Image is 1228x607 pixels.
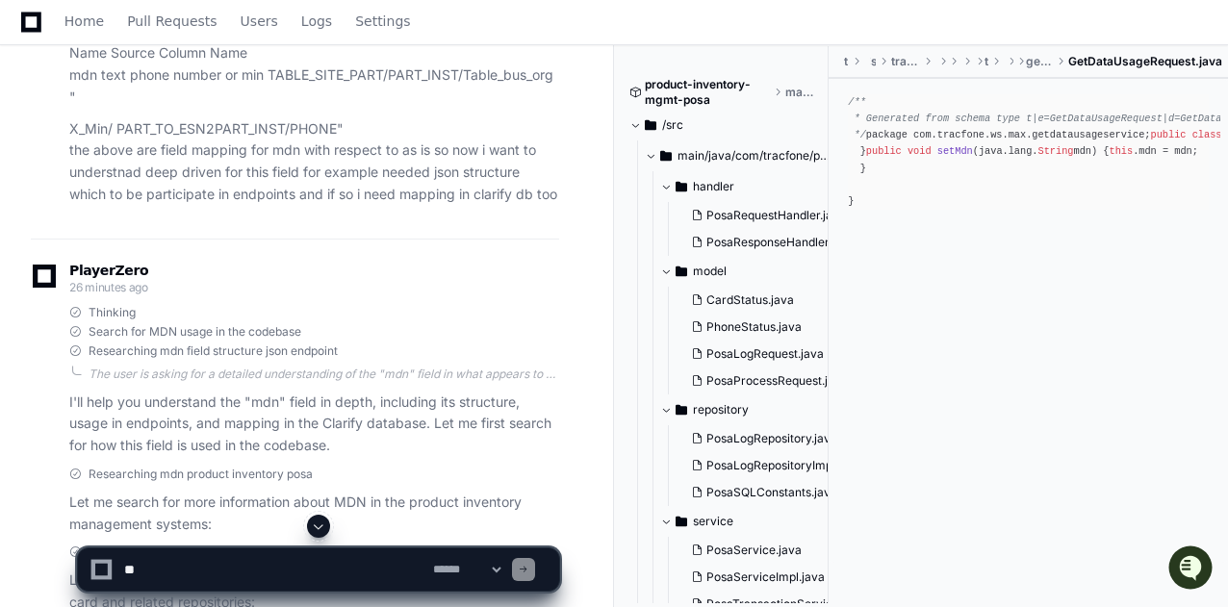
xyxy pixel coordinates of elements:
[706,458,861,473] span: PosaLogRepositoryImpl.java
[706,485,837,500] span: PosaSQLConstants.java
[706,292,794,308] span: CardStatus.java
[676,510,687,533] svg: Directory
[1166,544,1218,595] iframe: Open customer support
[1151,129,1187,140] span: public
[676,398,687,421] svg: Directory
[848,94,1209,210] div: package com.tracfone.ws.max.getdatausageservice; implements java.io.Serializable { java.lang. mdn...
[645,140,830,171] button: main/java/com/tracfone/posa
[645,77,770,108] span: product-inventory-mgmt-posa
[645,114,656,137] svg: Directory
[89,324,301,340] span: Search for MDN usage in the codebase
[693,264,727,279] span: model
[706,346,824,362] span: PosaLogRequest.java
[662,117,683,133] span: /src
[1109,145,1133,157] span: this
[683,452,849,479] button: PosaLogRepositoryImpl.java
[19,143,54,178] img: 1756235613930-3d25f9e4-fa56-45dd-b3ad-e072dfbd1548
[1038,145,1074,157] span: String
[693,514,733,529] span: service
[660,394,845,425] button: repository
[693,402,749,417] span: repository
[678,148,830,164] span: main/java/com/tracfone/posa
[69,392,559,457] p: I'll help you understand the "mdn" field in depth, including its structure, usage in endpoints, a...
[706,431,837,446] span: PosaLogRepository.java
[891,54,921,69] span: tracfone-jaxws-clients
[985,54,988,69] span: tracfone
[844,54,848,69] span: tracfone
[676,175,687,198] svg: Directory
[660,506,845,537] button: service
[683,341,848,367] button: PosaLogRequest.java
[1192,129,1222,140] span: class
[69,280,148,294] span: 26 minutes ago
[683,229,849,256] button: PosaResponseHandler.java
[937,145,973,157] span: setMdn
[89,367,559,382] div: The user is asking for a detailed understanding of the "mdn" field in what appears to be a databa...
[69,118,559,206] p: X_Min/ PART_TO_ESN2PART_INST/PHONE" the above are field mapping for mdn with respect to as is so ...
[871,54,876,69] span: services
[1068,54,1222,69] span: GetDataUsageRequest.java
[706,373,848,389] span: PosaProcessRequest.java
[69,265,148,276] span: PlayerZero
[683,367,848,394] button: PosaProcessRequest.java
[866,145,902,157] span: public
[693,179,734,194] span: handler
[327,149,350,172] button: Start new chat
[629,110,814,140] button: /src
[1026,54,1053,69] span: getdatausageservice
[683,202,849,229] button: PosaRequestHandler.java
[89,305,136,320] span: Thinking
[19,77,350,108] div: Welcome
[683,479,849,506] button: PosaSQLConstants.java
[706,319,802,335] span: PhoneStatus.java
[660,171,845,202] button: handler
[660,256,845,287] button: model
[683,314,848,341] button: PhoneStatus.java
[69,492,559,536] p: Let me search for more information about MDN in the product inventory management systems:
[65,143,316,163] div: Start new chat
[127,15,217,27] span: Pull Requests
[241,15,278,27] span: Users
[683,287,848,314] button: CardStatus.java
[683,425,849,452] button: PosaLogRepository.java
[64,15,104,27] span: Home
[706,235,855,250] span: PosaResponseHandler.java
[908,145,932,157] span: void
[19,19,58,58] img: PlayerZero
[660,144,672,167] svg: Directory
[676,260,687,283] svg: Directory
[89,343,338,359] span: Researching mdn field structure json endpoint
[785,85,814,100] span: master
[136,201,233,216] a: Powered byPylon
[973,145,1097,157] span: (java.lang. mdn)
[192,202,233,216] span: Pylon
[65,163,279,178] div: We're offline, but we'll be back soon!
[89,467,313,482] span: Researching mdn product inventory posa
[301,15,332,27] span: Logs
[355,15,410,27] span: Settings
[706,208,846,223] span: PosaRequestHandler.java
